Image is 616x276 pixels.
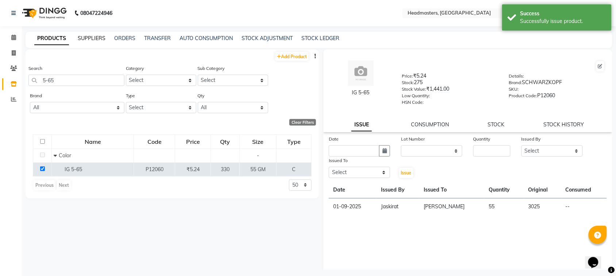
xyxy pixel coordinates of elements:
img: logo [19,3,69,23]
span: IG 5-65 [65,166,82,173]
span: C [292,166,296,173]
a: STOCK [488,121,505,128]
label: HSN Code: [402,99,424,106]
img: avatar [348,60,374,86]
div: Clear Filters [289,119,316,126]
b: 08047224946 [80,3,112,23]
th: Original [524,182,561,198]
td: 01-09-2025 [329,198,377,215]
label: Issued To [329,157,348,164]
label: Sub Category [198,65,225,72]
a: SUPPLIERS [78,35,105,42]
th: Quantity [485,182,524,198]
a: TRANSFER [144,35,171,42]
span: P12060 [146,166,163,173]
a: ORDERS [114,35,135,42]
div: Size [240,135,276,148]
div: P12060 [509,92,605,102]
th: Consumed [561,182,607,198]
label: Lot Number [401,136,425,142]
label: Stock: [402,79,414,86]
label: Stock Value: [402,86,427,92]
a: CONSUMPTION [411,121,449,128]
th: Date [329,182,377,198]
label: SKU: [509,86,519,92]
iframe: chat widget [585,247,609,269]
a: STOCK LEDGER [301,35,339,42]
label: Brand: [509,79,522,86]
label: Quantity [473,136,490,142]
div: Successfully issue product. [520,17,606,25]
div: Qty [211,135,239,148]
label: Brand [30,92,42,99]
a: ISSUE [351,118,372,131]
input: Search by product name or code [28,75,124,86]
td: Jaskirat [377,198,419,215]
label: Price: [402,73,413,79]
a: AUTO CONSUMPTION [180,35,233,42]
td: 55 [485,198,524,215]
label: Search [28,65,42,72]
label: Qty [198,92,205,99]
div: ₹1,441.00 [402,85,498,95]
label: Date [329,136,339,142]
label: Product Code: [509,92,538,99]
div: Success [520,10,606,17]
div: 275 [402,79,498,89]
a: STOCK ADJUSTMENT [242,35,293,42]
td: -- [561,198,607,215]
span: Collapse Row [54,152,59,159]
th: Issued By [377,182,419,198]
span: 330 [221,166,230,173]
div: ₹5.24 [402,72,498,82]
div: Name [52,135,133,148]
div: Code [134,135,174,148]
label: Category [126,65,144,72]
a: Add Product [275,52,309,61]
label: Low Quantity: [402,92,430,99]
div: Type [277,135,311,148]
th: Issued To [419,182,485,198]
label: Details: [509,73,524,79]
span: Color [59,152,71,159]
div: SCHWARZKOPF [509,79,605,89]
div: Price [176,135,210,148]
label: Issued By [521,136,541,142]
td: [PERSON_NAME] [419,198,485,215]
label: Type [126,92,135,99]
span: ₹5.24 [186,166,200,173]
div: IG 5-65 [331,89,391,96]
a: STOCK HISTORY [544,121,584,128]
td: 3025 [524,198,561,215]
span: Issue [401,170,412,176]
span: 55 GM [250,166,266,173]
button: Issue [399,168,413,178]
span: - [257,152,259,159]
a: PRODUCTS [34,32,69,45]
